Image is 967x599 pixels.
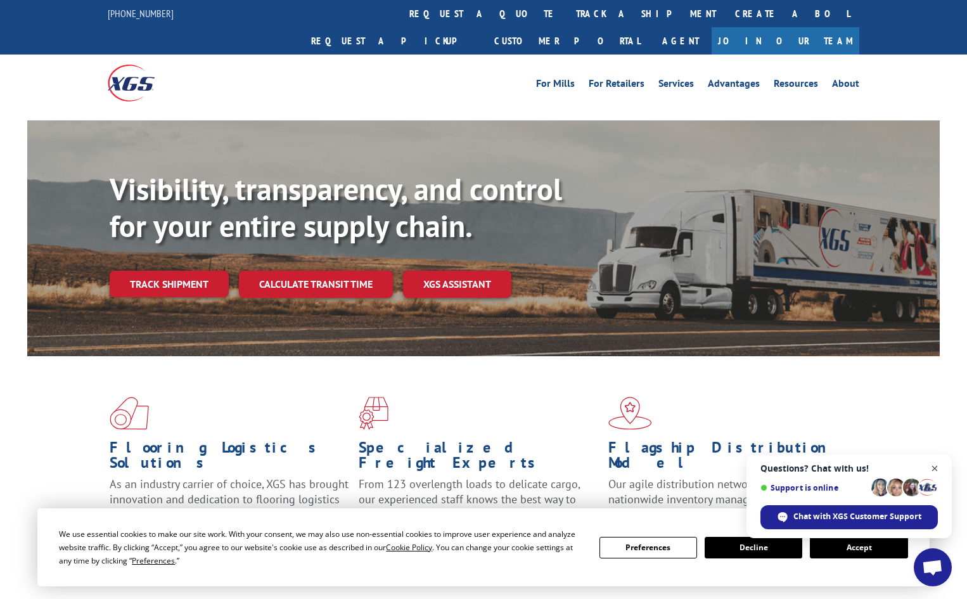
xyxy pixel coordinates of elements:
p: From 123 overlength loads to delicate cargo, our experienced staff knows the best way to move you... [359,477,598,533]
div: Cookie Consent Prompt [37,508,930,586]
span: Questions? Chat with us! [760,463,938,473]
a: Calculate transit time [239,271,393,298]
a: Track shipment [110,271,229,297]
a: Customer Portal [485,27,650,55]
a: Services [658,79,694,93]
a: For Retailers [589,79,644,93]
button: Accept [810,537,907,558]
span: Cookie Policy [386,542,432,553]
div: Chat with XGS Customer Support [760,505,938,529]
span: As an industry carrier of choice, XGS has brought innovation and dedication to flooring logistics... [110,477,349,522]
h1: Flagship Distribution Model [608,440,848,477]
button: Decline [705,537,802,558]
div: Open chat [914,548,952,586]
a: Advantages [708,79,760,93]
div: We use essential cookies to make our site work. With your consent, we may also use non-essential ... [59,527,584,567]
a: For Mills [536,79,575,93]
img: xgs-icon-focused-on-flooring-red [359,397,388,430]
h1: Specialized Freight Experts [359,440,598,477]
span: Preferences [132,555,175,566]
a: About [832,79,859,93]
a: Request a pickup [302,27,485,55]
a: Agent [650,27,712,55]
b: Visibility, transparency, and control for your entire supply chain. [110,169,562,245]
span: Our agile distribution network gives you nationwide inventory management on demand. [608,477,842,506]
img: xgs-icon-total-supply-chain-intelligence-red [110,397,149,430]
h1: Flooring Logistics Solutions [110,440,349,477]
span: Close chat [927,461,943,477]
img: xgs-icon-flagship-distribution-model-red [608,397,652,430]
a: Join Our Team [712,27,859,55]
a: [PHONE_NUMBER] [108,7,174,20]
a: Resources [774,79,818,93]
button: Preferences [599,537,697,558]
span: Support is online [760,483,867,493]
span: Chat with XGS Customer Support [793,511,921,522]
a: XGS ASSISTANT [403,271,511,298]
